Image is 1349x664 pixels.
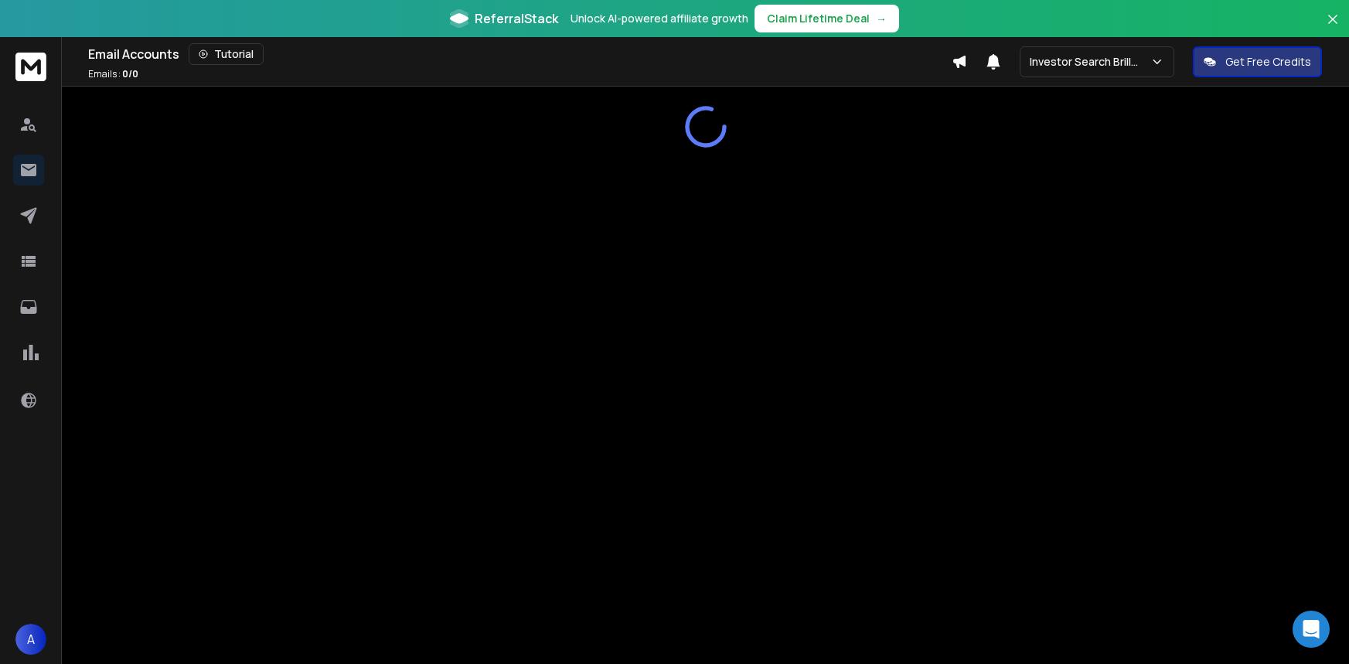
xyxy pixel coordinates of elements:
button: Claim Lifetime Deal→ [755,5,899,32]
p: Unlock AI-powered affiliate growth [571,11,748,26]
div: Email Accounts [88,43,952,65]
button: Close banner [1323,9,1343,46]
button: Get Free Credits [1193,46,1322,77]
span: 0 / 0 [122,67,138,80]
p: Get Free Credits [1225,54,1311,70]
p: Investor Search Brillwood [1030,54,1150,70]
button: A [15,624,46,655]
div: Open Intercom Messenger [1293,611,1330,648]
span: ReferralStack [475,9,558,28]
span: → [876,11,887,26]
p: Emails : [88,68,138,80]
button: Tutorial [189,43,264,65]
